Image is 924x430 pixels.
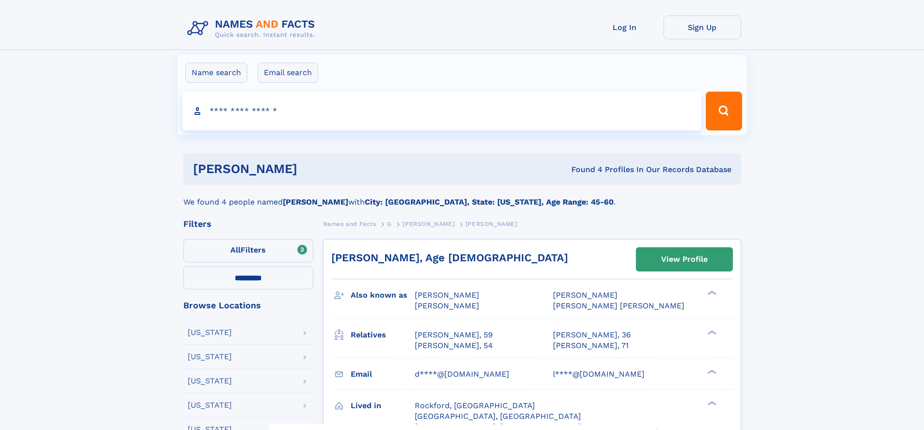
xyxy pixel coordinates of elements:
[182,92,702,130] input: search input
[415,401,535,410] span: Rockford, [GEOGRAPHIC_DATA]
[434,164,731,175] div: Found 4 Profiles In Our Records Database
[331,252,568,264] a: [PERSON_NAME], Age [DEMOGRAPHIC_DATA]
[705,329,717,335] div: ❯
[553,301,684,310] span: [PERSON_NAME] [PERSON_NAME]
[258,63,318,83] label: Email search
[351,327,415,343] h3: Relatives
[664,16,741,39] a: Sign Up
[553,340,629,351] a: [PERSON_NAME], 71
[586,16,664,39] a: Log In
[193,163,435,175] h1: [PERSON_NAME]
[351,398,415,414] h3: Lived in
[415,290,479,300] span: [PERSON_NAME]
[183,220,313,228] div: Filters
[365,197,614,207] b: City: [GEOGRAPHIC_DATA], State: [US_STATE], Age Range: 45-60
[706,92,742,130] button: Search Button
[387,221,392,227] span: G
[188,401,232,409] div: [US_STATE]
[351,366,415,382] h3: Email
[636,248,732,271] a: View Profile
[183,16,323,42] img: Logo Names and Facts
[705,400,717,406] div: ❯
[705,290,717,296] div: ❯
[415,330,493,340] a: [PERSON_NAME], 59
[351,287,415,303] h3: Also known as
[466,221,518,227] span: [PERSON_NAME]
[403,218,454,230] a: [PERSON_NAME]
[415,301,479,310] span: [PERSON_NAME]
[323,218,376,230] a: Names and Facts
[553,330,631,340] a: [PERSON_NAME], 36
[183,239,313,262] label: Filters
[230,245,241,255] span: All
[661,248,708,271] div: View Profile
[188,329,232,336] div: [US_STATE]
[415,340,493,351] a: [PERSON_NAME], 54
[188,353,232,361] div: [US_STATE]
[387,218,392,230] a: G
[705,368,717,375] div: ❯
[183,301,313,310] div: Browse Locations
[283,197,348,207] b: [PERSON_NAME]
[185,63,247,83] label: Name search
[183,185,741,208] div: We found 4 people named with .
[188,377,232,385] div: [US_STATE]
[403,221,454,227] span: [PERSON_NAME]
[553,290,617,300] span: [PERSON_NAME]
[415,412,581,421] span: [GEOGRAPHIC_DATA], [GEOGRAPHIC_DATA]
